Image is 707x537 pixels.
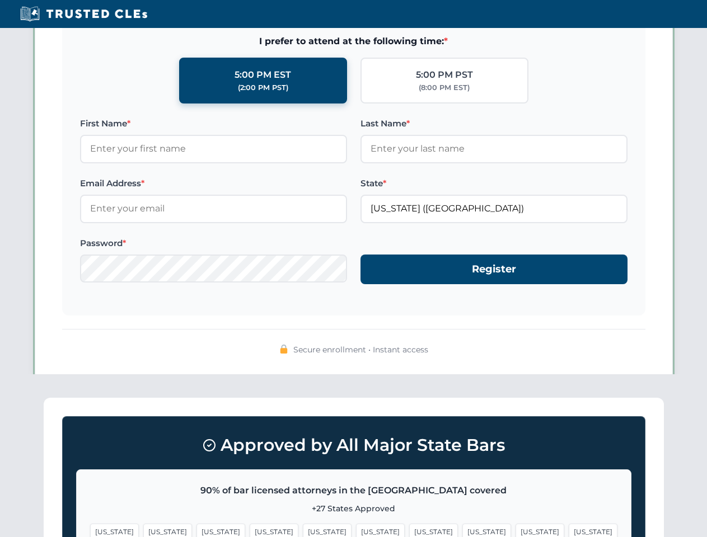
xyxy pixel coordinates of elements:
[80,177,347,190] label: Email Address
[235,68,291,82] div: 5:00 PM EST
[419,82,470,93] div: (8:00 PM EST)
[360,255,628,284] button: Register
[293,343,428,356] span: Secure enrollment • Instant access
[90,502,617,515] p: +27 States Approved
[360,195,628,223] input: Kentucky (KY)
[17,6,151,22] img: Trusted CLEs
[360,135,628,163] input: Enter your last name
[80,135,347,163] input: Enter your first name
[80,237,347,250] label: Password
[76,430,631,460] h3: Approved by All Major State Bars
[90,483,617,498] p: 90% of bar licensed attorneys in the [GEOGRAPHIC_DATA] covered
[416,68,473,82] div: 5:00 PM PST
[80,117,347,130] label: First Name
[80,34,628,49] span: I prefer to attend at the following time:
[80,195,347,223] input: Enter your email
[238,82,288,93] div: (2:00 PM PST)
[360,117,628,130] label: Last Name
[360,177,628,190] label: State
[279,345,288,354] img: 🔒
